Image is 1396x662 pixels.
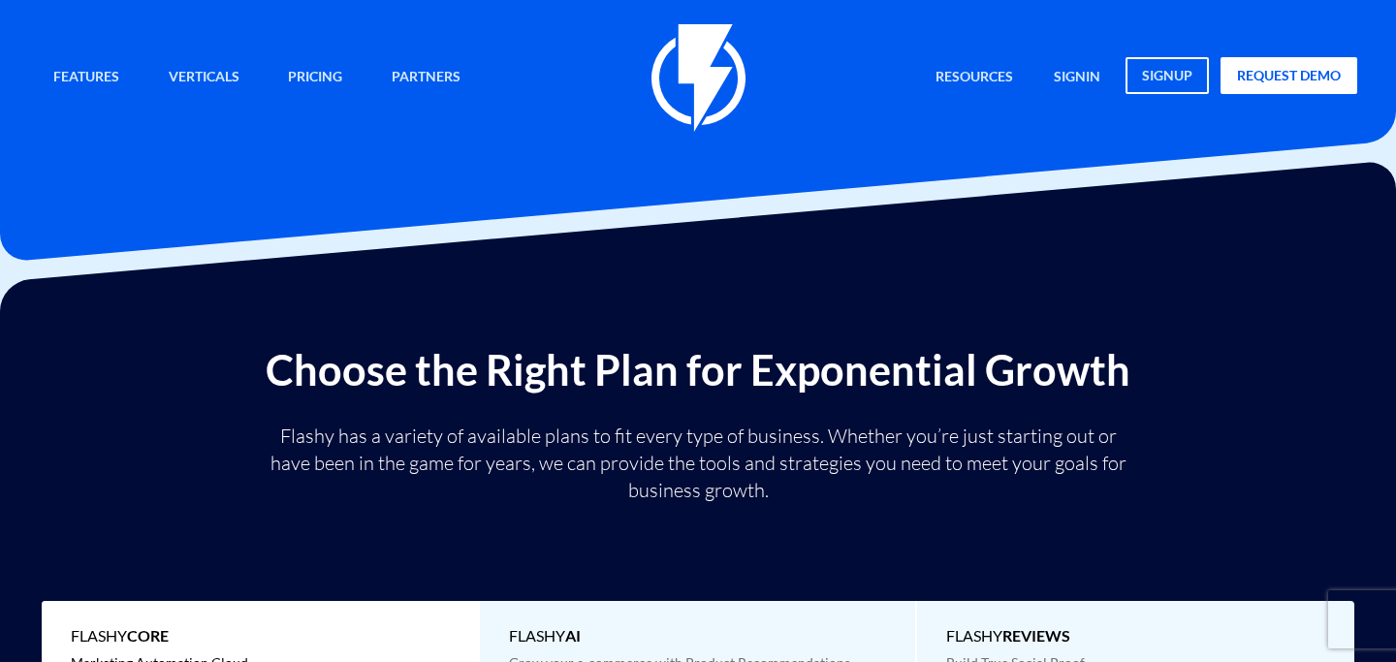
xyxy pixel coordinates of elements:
a: Features [39,57,134,99]
a: Resources [921,57,1028,99]
a: Verticals [154,57,254,99]
span: Flashy [509,625,886,647]
p: Flashy has a variety of available plans to fit every type of business. Whether you’re just starti... [262,423,1134,504]
b: AI [565,626,581,645]
a: signin [1039,57,1115,99]
a: Partners [377,57,475,99]
h2: Choose the Right Plan for Exponential Growth [15,347,1381,394]
span: Flashy [71,625,448,647]
span: Flashy [946,625,1325,647]
a: signup [1126,57,1209,94]
b: REVIEWS [1002,626,1070,645]
a: Pricing [273,57,357,99]
a: request demo [1221,57,1357,94]
b: Core [127,626,169,645]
